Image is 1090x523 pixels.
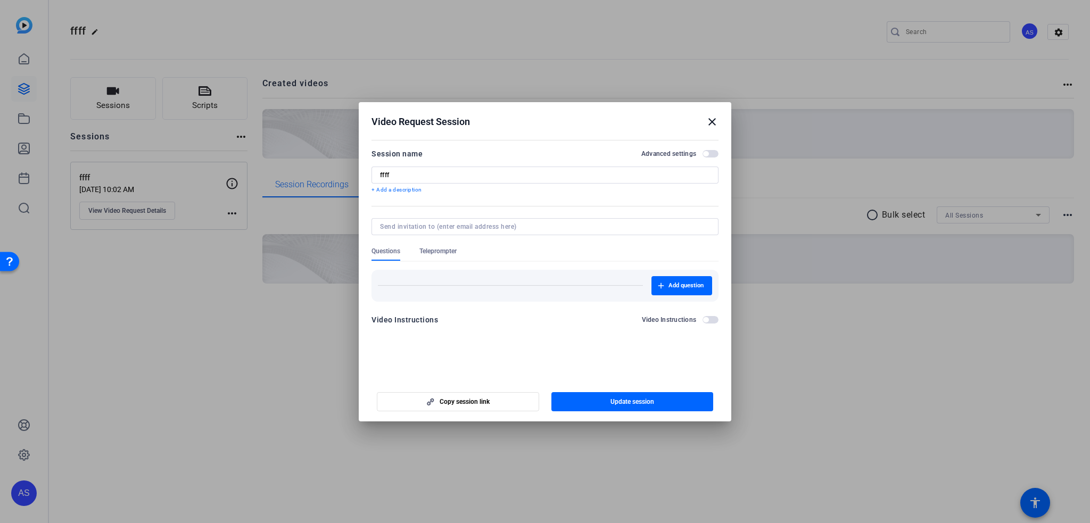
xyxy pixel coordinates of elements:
input: Enter Session Name [380,171,710,179]
input: Send invitation to (enter email address here) [380,222,706,231]
p: + Add a description [371,186,719,194]
h2: Video Instructions [642,316,697,324]
span: Update session [610,397,654,406]
span: Questions [371,247,400,255]
button: Copy session link [377,392,539,411]
span: Add question [668,281,704,290]
button: Add question [651,276,712,295]
div: Video Instructions [371,313,438,326]
span: Teleprompter [419,247,457,255]
span: Copy session link [440,397,490,406]
div: Session name [371,147,423,160]
div: Video Request Session [371,115,719,128]
mat-icon: close [706,115,719,128]
h2: Advanced settings [641,150,696,158]
button: Update session [551,392,714,411]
